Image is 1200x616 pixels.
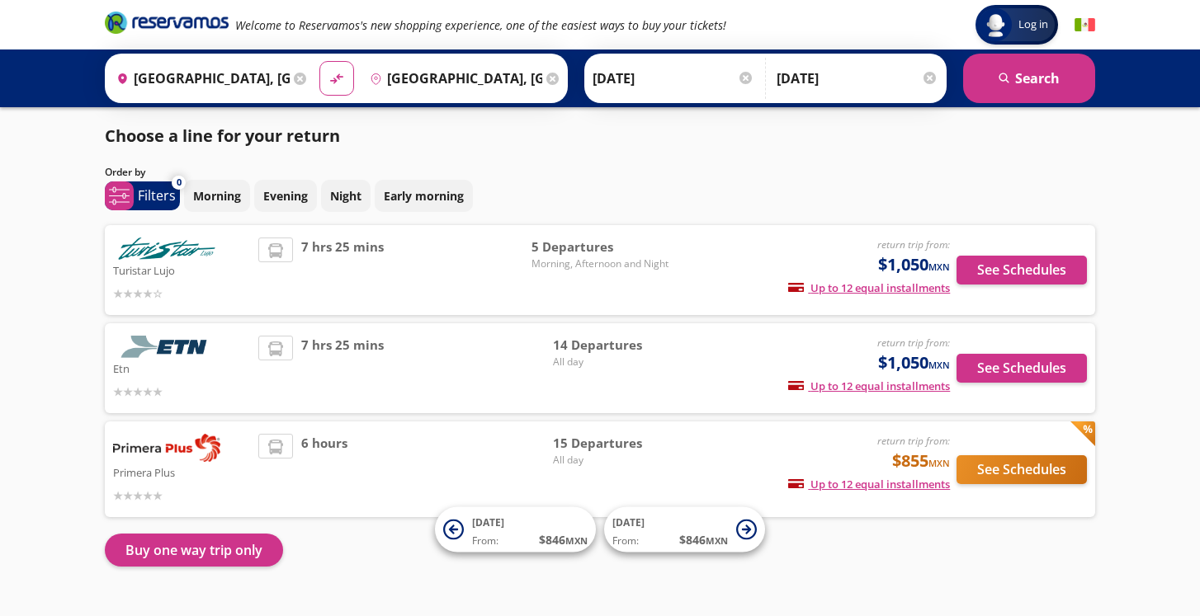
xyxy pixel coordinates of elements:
[531,237,669,256] span: 5 Departures
[105,10,229,35] i: Brand Logo
[177,176,182,190] span: 0
[184,180,250,212] button: Morning
[928,261,950,273] small: MXN
[384,187,464,205] p: Early morning
[105,10,229,40] a: Brand Logo
[301,237,384,303] span: 7 hrs 25 mins
[375,180,473,212] button: Early morning
[565,534,588,547] small: MXN
[957,455,1087,484] button: See Schedules
[539,531,588,548] span: $ 846
[113,434,220,462] img: Primera Plus
[321,180,371,212] button: Night
[957,354,1087,383] button: See Schedules
[472,534,498,548] span: From:
[138,186,176,205] p: Filters
[110,58,290,99] input: Buscar Origin
[193,187,241,205] p: Morning
[877,237,950,252] em: return trip from:
[553,453,669,468] span: All day
[706,534,728,547] small: MXN
[235,17,726,33] em: Welcome to Reservamos's new shopping experience, one of the easiest ways to buy your tickets!
[788,379,950,393] span: Up to 12 equal installments
[301,336,384,401] span: 7 hrs 25 mins
[878,350,950,375] span: $1,050
[957,256,1087,284] button: See Schedules
[679,531,728,548] span: $ 846
[877,336,950,350] em: return trip from:
[105,165,145,180] p: Order by
[878,252,950,277] span: $1,050
[113,462,250,482] p: Primera Plus
[254,180,317,212] button: Evening
[963,54,1095,103] button: Search
[612,515,645,529] span: [DATE]
[472,515,504,529] span: [DATE]
[301,434,347,505] span: 6 hours
[435,507,596,553] button: [DATE]From:$846MXN
[330,187,361,205] p: Night
[892,449,950,473] span: $855
[788,280,950,295] span: Up to 12 equal installments
[612,534,639,548] span: From:
[105,124,340,148] p: Choose a line for your return
[113,358,250,378] p: Etn
[877,434,950,448] em: return trip from:
[604,507,765,553] button: [DATE]From:$846MXN
[263,187,308,205] p: Evening
[777,58,938,99] input: (Optional)
[928,359,950,371] small: MXN
[1075,15,1095,35] button: Español
[553,434,669,453] span: 15 Departures
[553,355,669,369] span: All day
[788,477,950,491] span: Up to 12 equal installments
[363,58,543,99] input: Buscar Destination
[593,58,754,99] input: Select Date
[113,260,250,280] p: Turistar Lujo
[105,181,180,210] button: 0Filters
[113,237,220,260] img: Turistar Lujo
[105,534,283,567] button: Buy one way trip only
[553,336,669,355] span: 14 Departures
[1012,16,1055,33] span: Log in
[113,336,220,358] img: Etn
[928,457,950,469] small: MXN
[531,256,669,271] span: Morning, Afternoon and Night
